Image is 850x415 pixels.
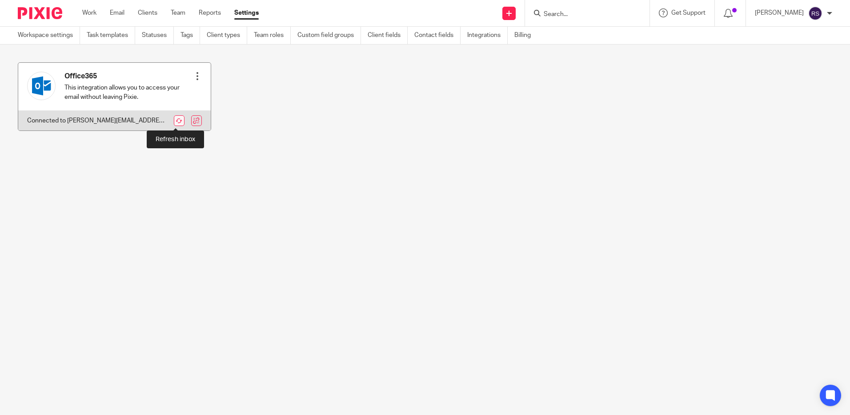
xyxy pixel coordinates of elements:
[755,8,804,17] p: [PERSON_NAME]
[254,27,291,44] a: Team roles
[64,83,193,102] p: This integration allows you to access your email without leaving Pixie.
[808,6,822,20] img: svg%3E
[297,27,361,44] a: Custom field groups
[138,8,157,17] a: Clients
[27,116,167,125] p: Connected to [PERSON_NAME][EMAIL_ADDRESS][DOMAIN_NAME]
[414,27,461,44] a: Contact fields
[64,72,193,81] h4: Office365
[87,27,135,44] a: Task templates
[467,27,508,44] a: Integrations
[368,27,408,44] a: Client fields
[171,8,185,17] a: Team
[18,27,80,44] a: Workspace settings
[199,8,221,17] a: Reports
[671,10,706,16] span: Get Support
[110,8,124,17] a: Email
[543,11,623,19] input: Search
[234,8,259,17] a: Settings
[142,27,174,44] a: Statuses
[82,8,96,17] a: Work
[180,27,200,44] a: Tags
[514,27,537,44] a: Billing
[207,27,247,44] a: Client types
[27,72,56,100] img: outlook.svg
[18,7,62,19] img: Pixie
